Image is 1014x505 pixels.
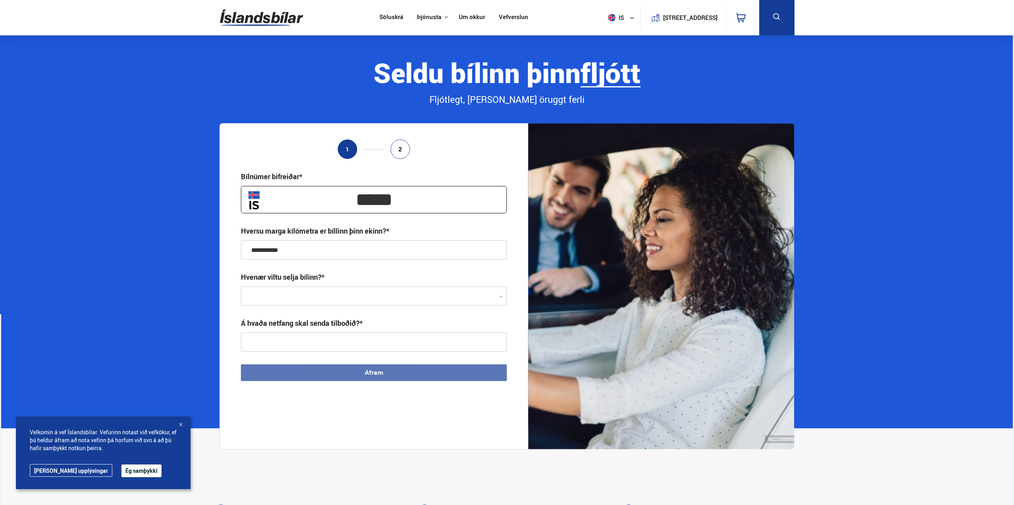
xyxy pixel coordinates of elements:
[241,318,363,328] div: Á hvaða netfang skal senda tilboðið?*
[219,93,794,106] div: Fljótlegt, [PERSON_NAME] öruggt ferli
[581,54,641,91] b: fljótt
[220,5,303,31] img: G0Ugv5HjCgRt.svg
[645,6,722,29] a: [STREET_ADDRESS]
[219,58,794,87] div: Seldu bílinn þinn
[379,14,403,22] a: Söluskrá
[30,464,112,477] a: [PERSON_NAME] upplýsingar
[241,172,302,181] div: Bílnúmer bifreiðar*
[346,146,349,153] span: 1
[30,428,177,452] span: Velkomin á vef Íslandsbílar. Vefurinn notast við vefkökur, ef þú heldur áfram að nota vefinn þá h...
[121,464,162,477] button: Ég samþykki
[499,14,528,22] a: Vefverslun
[605,14,625,21] span: is
[241,226,389,236] div: Hversu marga kílómetra er bíllinn þinn ekinn?*
[459,14,485,22] a: Um okkur
[6,3,30,27] button: Opna LiveChat spjallviðmót
[666,14,715,21] button: [STREET_ADDRESS]
[417,14,441,21] button: Þjónusta
[241,364,507,381] button: Áfram
[398,146,402,153] span: 2
[241,272,325,282] label: Hvenær viltu selja bílinn?*
[608,14,616,21] img: svg+xml;base64,PHN2ZyB4bWxucz0iaHR0cDovL3d3dy53My5vcmcvMjAwMC9zdmciIHdpZHRoPSI1MTIiIGhlaWdodD0iNT...
[605,6,641,29] button: is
